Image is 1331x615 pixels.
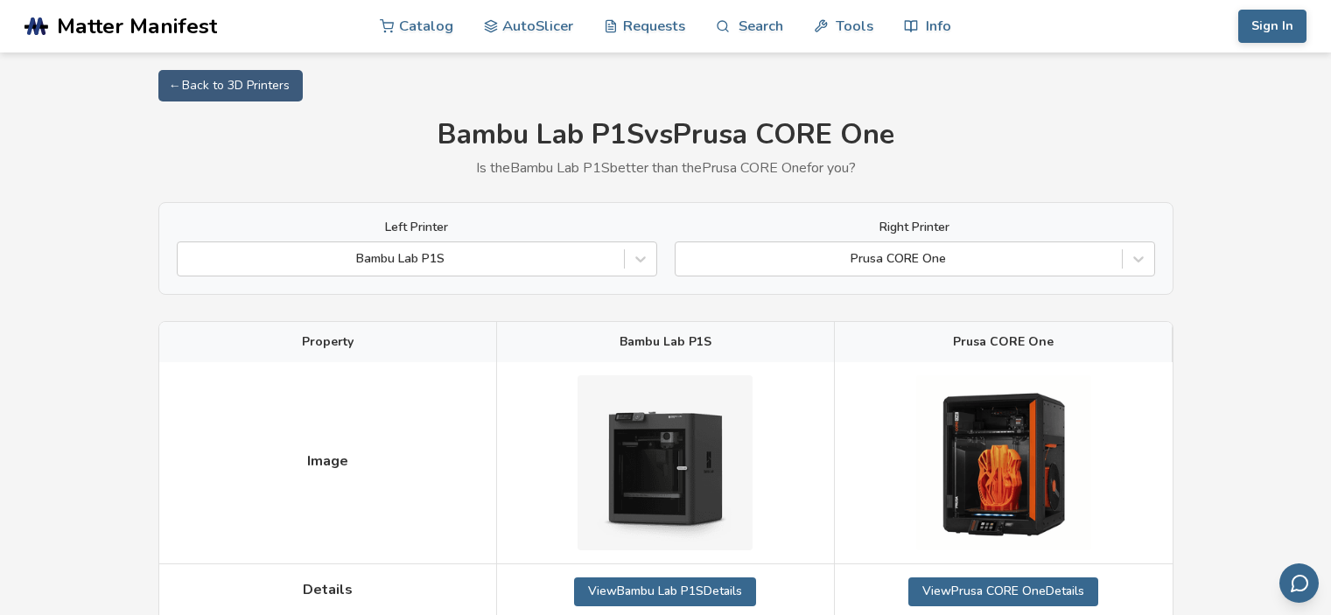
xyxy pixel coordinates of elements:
p: Is the Bambu Lab P1S better than the Prusa CORE One for you? [158,160,1173,176]
label: Right Printer [675,220,1155,234]
a: ViewBambu Lab P1SDetails [574,577,756,605]
span: Prusa CORE One [953,335,1054,349]
input: Prusa CORE One [684,252,688,266]
button: Send feedback via email [1279,563,1319,603]
h1: Bambu Lab P1S vs Prusa CORE One [158,119,1173,151]
label: Left Printer [177,220,657,234]
input: Bambu Lab P1S [186,252,190,266]
span: Bambu Lab P1S [620,335,711,349]
img: Bambu Lab P1S [578,375,753,550]
button: Sign In [1238,10,1306,43]
a: ← Back to 3D Printers [158,70,303,101]
span: Property [302,335,354,349]
span: Image [307,453,348,469]
img: Prusa CORE One [916,375,1091,550]
span: Matter Manifest [57,14,217,38]
a: ViewPrusa CORE OneDetails [908,577,1098,605]
span: Details [303,582,353,598]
